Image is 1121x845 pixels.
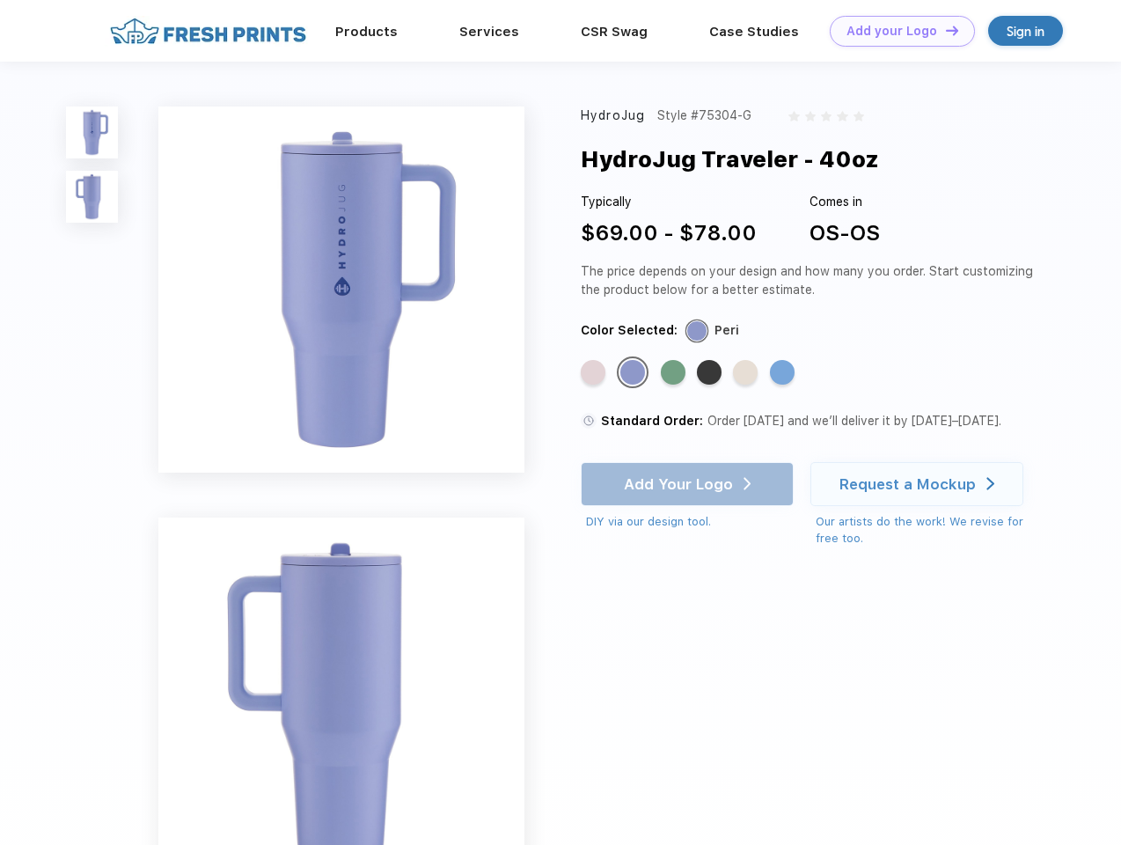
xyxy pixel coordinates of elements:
div: Add your Logo [846,24,937,39]
img: func=resize&h=100 [66,171,118,223]
div: The price depends on your design and how many you order. Start customizing the product below for ... [581,262,1040,299]
div: Typically [581,193,757,211]
div: Pink Sand [581,360,605,385]
a: Sign in [988,16,1063,46]
div: Comes in [810,193,880,211]
div: Riptide [770,360,795,385]
img: fo%20logo%202.webp [105,16,311,47]
div: OS-OS [810,217,880,249]
div: Cream [733,360,758,385]
img: func=resize&h=100 [66,107,118,158]
img: DT [946,26,958,35]
div: Peri [714,321,739,340]
img: gray_star.svg [788,111,799,121]
div: Style #75304-G [657,107,751,125]
div: Sage [661,360,685,385]
img: gray_star.svg [805,111,816,121]
span: Order [DATE] and we’ll deliver it by [DATE]–[DATE]. [707,414,1001,428]
div: $69.00 - $78.00 [581,217,757,249]
img: func=resize&h=640 [158,107,524,473]
img: white arrow [986,477,994,490]
div: HydroJug Traveler - 40oz [581,143,879,176]
img: gray_star.svg [837,111,847,121]
div: DIY via our design tool. [586,513,794,531]
span: Standard Order: [601,414,703,428]
img: standard order [581,413,597,429]
div: Our artists do the work! We revise for free too. [816,513,1040,547]
div: Sign in [1007,21,1044,41]
img: gray_star.svg [821,111,832,121]
div: Black [697,360,722,385]
div: Peri [620,360,645,385]
div: Color Selected: [581,321,678,340]
img: gray_star.svg [854,111,864,121]
div: HydroJug [581,107,645,125]
a: Products [335,24,398,40]
div: Request a Mockup [839,475,976,493]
